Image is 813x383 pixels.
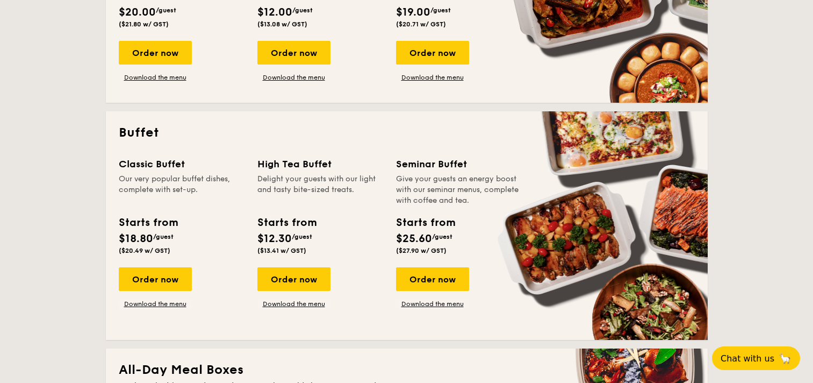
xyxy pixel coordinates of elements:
[119,41,192,65] div: Order now
[119,232,153,245] span: $18.80
[257,247,306,254] span: ($13.41 w/ GST)
[257,41,330,65] div: Order now
[396,267,469,291] div: Order now
[257,300,330,308] a: Download the menu
[257,157,383,172] div: High Tea Buffet
[396,6,430,19] span: $19.00
[257,6,292,19] span: $12.00
[119,361,695,379] h2: All-Day Meal Boxes
[156,6,176,14] span: /guest
[430,6,451,14] span: /guest
[257,73,330,82] a: Download the menu
[396,247,447,254] span: ($27.90 w/ GST)
[432,233,452,240] span: /guest
[119,20,169,28] span: ($21.80 w/ GST)
[119,6,156,19] span: $20.00
[119,215,177,231] div: Starts from
[119,300,192,308] a: Download the menu
[396,232,432,245] span: $25.60
[396,20,446,28] span: ($20.71 w/ GST)
[257,232,292,245] span: $12.30
[119,73,192,82] a: Download the menu
[257,215,316,231] div: Starts from
[119,247,170,254] span: ($20.49 w/ GST)
[119,124,695,141] h2: Buffet
[721,353,774,364] span: Chat with us
[292,233,312,240] span: /guest
[119,267,192,291] div: Order now
[712,346,800,370] button: Chat with us🦙
[119,174,244,206] div: Our very popular buffet dishes, complete with set-up.
[396,174,522,206] div: Give your guests an energy boost with our seminar menus, complete with coffee and tea.
[396,157,522,172] div: Seminar Buffet
[396,73,469,82] a: Download the menu
[257,267,330,291] div: Order now
[396,215,455,231] div: Starts from
[292,6,313,14] span: /guest
[257,174,383,206] div: Delight your guests with our light and tasty bite-sized treats.
[396,300,469,308] a: Download the menu
[119,157,244,172] div: Classic Buffet
[153,233,174,240] span: /guest
[257,20,307,28] span: ($13.08 w/ GST)
[396,41,469,65] div: Order now
[779,352,792,365] span: 🦙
